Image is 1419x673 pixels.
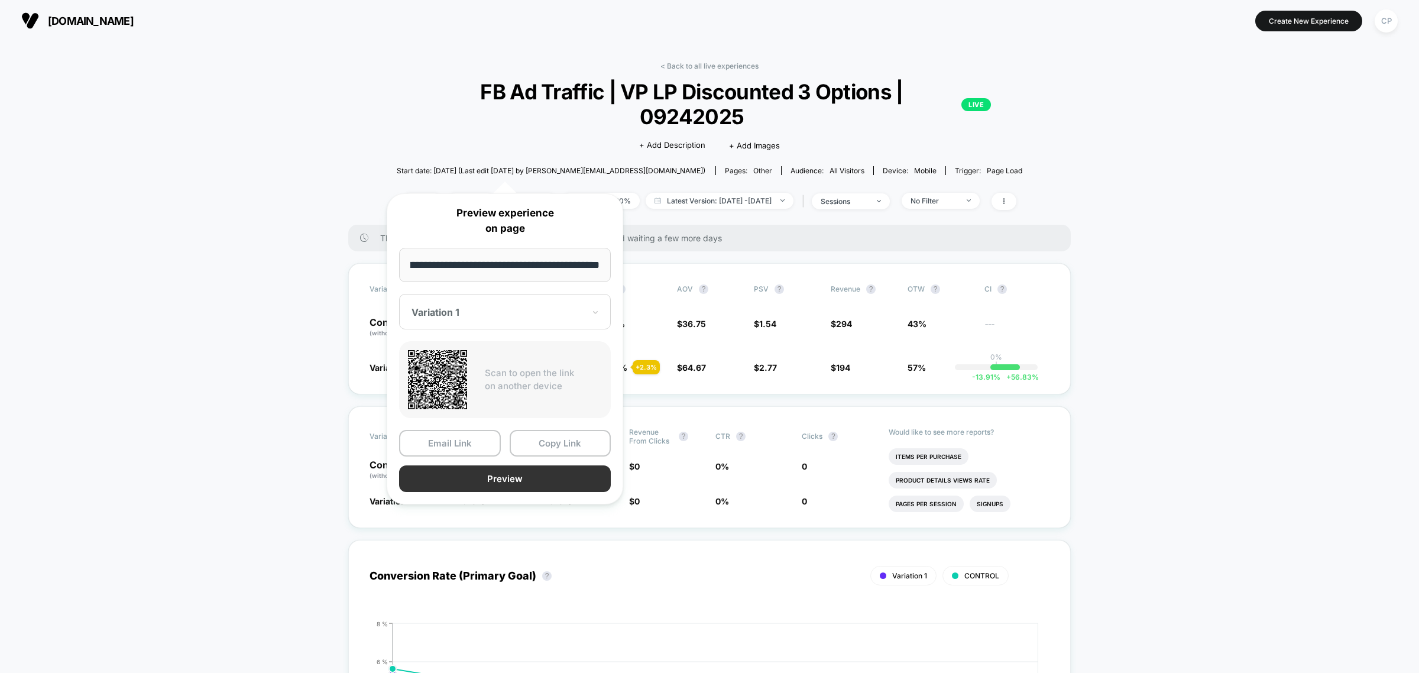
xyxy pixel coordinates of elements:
[754,363,777,373] span: $
[682,363,706,373] span: 64.67
[510,430,611,457] button: Copy Link
[646,193,793,209] span: Latest Version: [DATE] - [DATE]
[370,460,444,480] p: Control
[715,432,730,441] span: CTR
[759,363,777,373] span: 2.77
[799,193,812,210] span: |
[889,428,1050,436] p: Would like to see more reports?
[970,496,1010,512] li: Signups
[485,367,602,393] p: Scan to open the link on another device
[1375,9,1398,33] div: CP
[836,363,850,373] span: 194
[370,472,423,479] span: (without changes)
[377,658,388,665] tspan: 6 %
[802,432,822,441] span: Clicks
[370,318,435,338] p: Control
[639,140,705,151] span: + Add Description
[961,98,991,111] p: LIVE
[677,363,706,373] span: $
[655,198,661,203] img: calendar
[542,571,552,581] button: ?
[370,428,435,445] span: Variation
[754,319,776,329] span: $
[715,496,729,506] span: 0 %
[634,496,640,506] span: 0
[629,428,673,445] span: Revenue From Clicks
[836,319,852,329] span: 294
[997,284,1007,294] button: ?
[634,461,640,471] span: 0
[802,496,807,506] span: 0
[791,166,864,175] div: Audience:
[802,461,807,471] span: 0
[914,166,937,175] span: mobile
[889,448,968,465] li: Items Per Purchase
[397,166,705,175] span: Start date: [DATE] (Last edit [DATE] by [PERSON_NAME][EMAIL_ADDRESS][DOMAIN_NAME])
[967,199,971,202] img: end
[428,79,992,129] span: FB Ad Traffic | VP LP Discounted 3 Options | 09242025
[987,166,1022,175] span: Page Load
[682,319,706,329] span: 36.75
[1006,373,1011,381] span: +
[908,284,973,294] span: OTW
[660,62,759,70] a: < Back to all live experiences
[725,166,772,175] div: Pages:
[830,166,864,175] span: All Visitors
[370,284,435,294] span: Variation
[1371,9,1401,33] button: CP
[831,319,852,329] span: $
[955,166,1022,175] div: Trigger:
[399,430,501,457] button: Email Link
[964,571,999,580] span: CONTROL
[754,284,769,293] span: PSV
[629,461,640,471] span: $
[48,15,134,27] span: [DOMAIN_NAME]
[972,373,1000,381] span: -13.91 %
[380,233,1047,243] span: There are still no statistically significant results. We recommend waiting a few more days
[990,352,1002,361] p: 0%
[759,319,776,329] span: 1.54
[889,472,997,488] li: Product Details Views Rate
[828,432,838,441] button: ?
[677,284,693,293] span: AOV
[18,11,137,30] button: [DOMAIN_NAME]
[877,200,881,202] img: end
[984,284,1049,294] span: CI
[677,319,706,329] span: $
[821,197,868,206] div: sessions
[892,571,927,580] span: Variation 1
[775,284,784,294] button: ?
[699,284,708,294] button: ?
[399,206,611,236] p: Preview experience on page
[831,363,850,373] span: $
[715,461,729,471] span: 0 %
[729,141,780,150] span: + Add Images
[370,363,412,373] span: Variation 1
[1000,373,1039,381] span: 56.83 %
[995,361,997,370] p: |
[866,284,876,294] button: ?
[780,199,785,202] img: end
[1255,11,1362,31] button: Create New Experience
[931,284,940,294] button: ?
[889,496,964,512] li: Pages Per Session
[679,432,688,441] button: ?
[908,319,926,329] span: 43%
[370,329,423,336] span: (without changes)
[911,196,958,205] div: No Filter
[21,12,39,30] img: Visually logo
[629,496,640,506] span: $
[831,284,860,293] span: Revenue
[984,321,1049,338] span: ---
[399,465,611,492] button: Preview
[873,166,945,175] span: Device:
[633,360,660,374] div: + 2.3 %
[377,620,388,627] tspan: 8 %
[908,363,926,373] span: 57%
[370,496,412,506] span: Variation 1
[736,432,746,441] button: ?
[753,166,772,175] span: other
